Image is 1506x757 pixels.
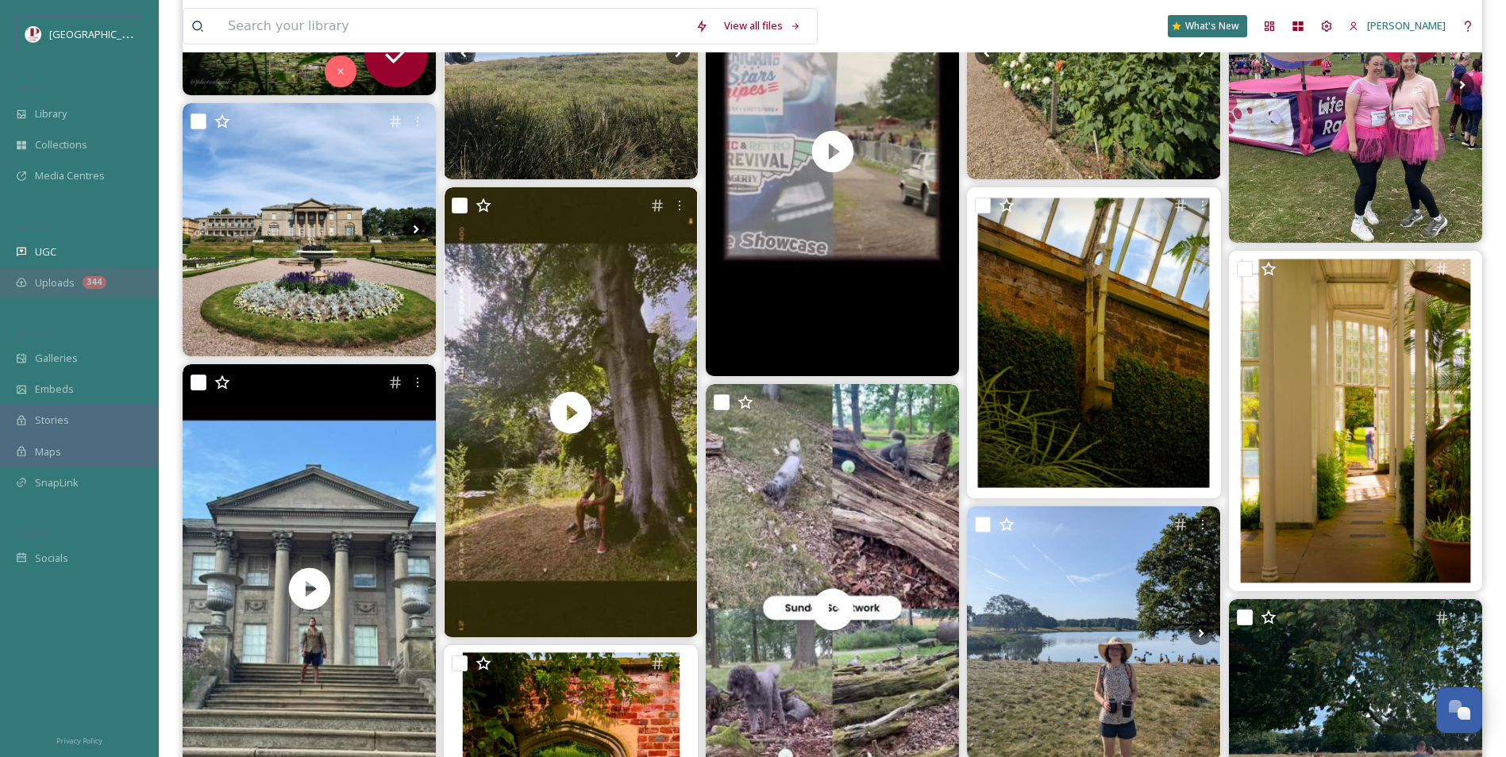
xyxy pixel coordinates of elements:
a: [PERSON_NAME] [1341,10,1454,41]
span: Stories [35,413,69,428]
span: [PERSON_NAME] [1367,18,1446,33]
span: COLLECT [16,220,50,232]
video: #tattonpark #mexican #lovinlife #happiness [445,187,698,637]
span: Privacy Policy [56,736,102,746]
span: Library [35,106,67,121]
img: Tatton Park. #tattonpark #treesofinstagram #sunnyday🌞 [183,103,436,356]
span: Collections [35,137,87,152]
img: thumbnail [445,187,698,637]
img: download%20(5).png [25,26,41,42]
span: Galleries [35,351,78,366]
span: SnapLink [35,475,79,490]
span: Socials [35,551,68,566]
img: post #sony #sonyalpha #sonyphotography #overgrown #garden #tattonpark #photo #photography #explor... [967,187,1220,498]
span: Embeds [35,382,74,397]
a: Privacy Policy [56,730,102,749]
span: UGC [35,244,56,259]
input: Search your library [220,9,688,44]
button: Open Chat [1436,687,1482,733]
span: Maps [35,444,61,459]
span: WIDGETS [16,326,52,338]
a: What's New [1168,15,1247,37]
span: [GEOGRAPHIC_DATA] [49,26,150,41]
span: MEDIA [16,82,44,94]
div: 344 [83,276,106,289]
span: SOCIALS [16,526,48,538]
img: tropical garden Tatton park. #sony #sonyalpha #sonyphotography #tattonpark #photography #explore ... [1229,251,1482,592]
span: Media Centres [35,168,105,183]
span: Uploads [35,275,75,290]
a: View all files [716,10,809,41]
